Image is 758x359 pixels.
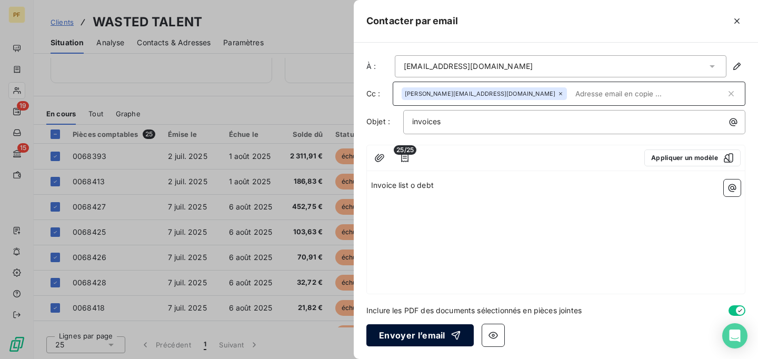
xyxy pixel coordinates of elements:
button: Envoyer l’email [366,324,474,346]
h5: Contacter par email [366,14,458,28]
input: Adresse email en copie ... [571,86,726,102]
span: Inclure les PDF des documents sélectionnés en pièces jointes [366,305,582,316]
div: Open Intercom Messenger [722,323,747,348]
span: [PERSON_NAME][EMAIL_ADDRESS][DOMAIN_NAME] [405,91,555,97]
label: Cc : [366,88,393,99]
span: 25/25 [394,145,416,155]
button: Appliquer un modèle [644,149,741,166]
label: À : [366,61,393,72]
div: [EMAIL_ADDRESS][DOMAIN_NAME] [404,61,533,72]
span: invoices [412,117,441,126]
span: Objet : [366,117,390,126]
span: Invoice list o debt [371,181,434,190]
